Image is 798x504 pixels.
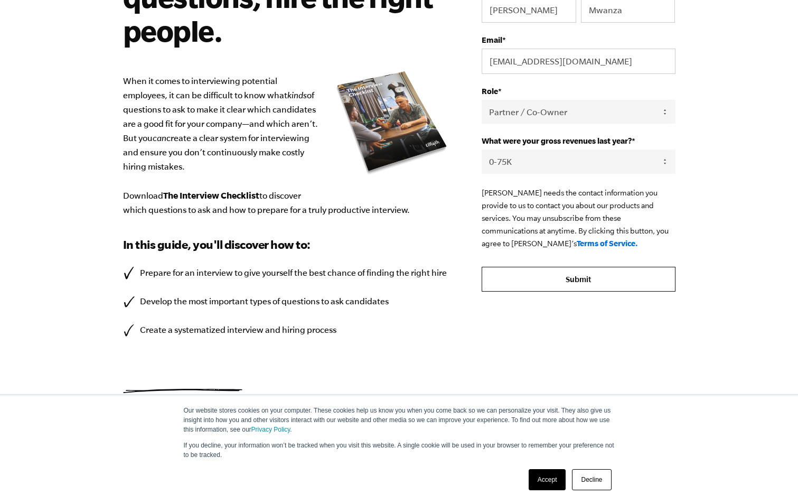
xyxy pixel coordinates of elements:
a: Privacy Policy [251,426,290,433]
a: Accept [529,469,566,490]
span: Role [482,87,498,96]
img: e-myth interview checklist hire the right people [334,64,450,181]
p: When it comes to interviewing potential employees, it can be difficult to know what of questions ... [123,74,450,217]
span: What were your gross revenues last year? [482,136,632,145]
p: Our website stores cookies on your computer. These cookies help us know you when you come back so... [184,406,615,434]
p: [PERSON_NAME] needs the contact information you provide to us to contact you about our products a... [482,186,675,250]
p: If you decline, your information won’t be tracked when you visit this website. A single cookie wi... [184,441,615,460]
i: kinds [287,90,307,100]
i: can [153,133,166,143]
li: Prepare for an interview to give yourself the best chance of finding the right hire [123,266,450,280]
input: Submit [482,267,675,292]
a: Decline [572,469,611,490]
li: Develop the most important types of questions to ask candidates [123,294,450,309]
span: Email [482,35,502,44]
a: Terms of Service. [577,239,638,248]
h3: In this guide, you'll discover how to: [123,236,450,253]
b: The Interview Checklist [163,190,259,200]
li: Create a systematized interview and hiring process [123,323,450,337]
